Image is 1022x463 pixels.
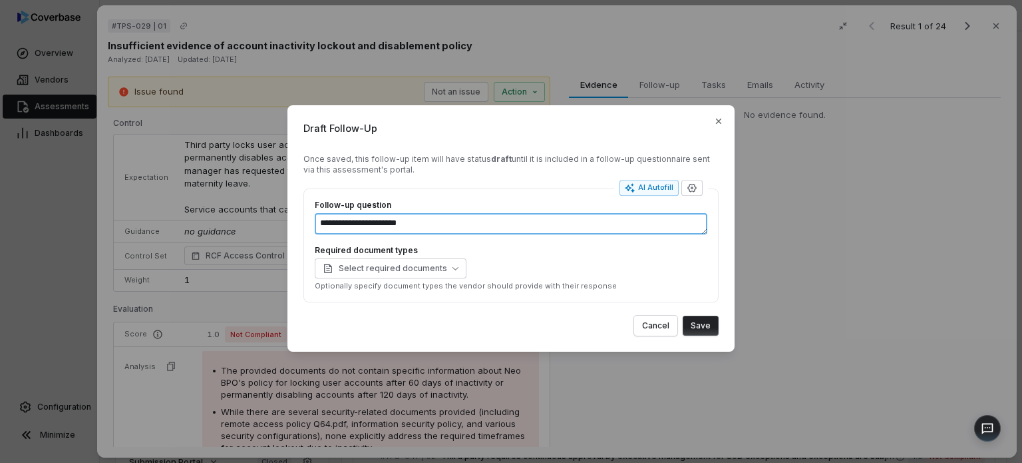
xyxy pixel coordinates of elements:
button: Save [683,316,719,336]
p: Optionally specify document types the vendor should provide with their response [315,281,707,291]
div: Once saved, this follow-up item will have status until it is included in a follow-up questionnair... [303,154,719,175]
label: Required document types [315,245,707,256]
span: Draft Follow-Up [303,121,719,135]
label: Follow-up question [315,200,707,211]
strong: draft [491,154,512,164]
button: AI Autofill [619,180,679,196]
div: AI Autofill [625,183,673,193]
span: Select required documents [323,263,447,274]
button: Cancel [634,316,677,336]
